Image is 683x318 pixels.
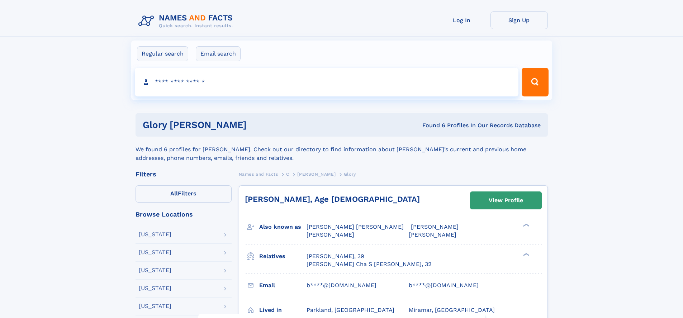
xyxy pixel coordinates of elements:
[139,285,171,291] div: [US_STATE]
[239,170,278,179] a: Names and Facts
[297,172,336,177] span: [PERSON_NAME]
[136,171,232,177] div: Filters
[170,190,178,197] span: All
[196,46,241,61] label: Email search
[259,279,307,291] h3: Email
[136,185,232,203] label: Filters
[470,192,541,209] a: View Profile
[411,223,459,230] span: [PERSON_NAME]
[137,46,188,61] label: Regular search
[139,303,171,309] div: [US_STATE]
[135,68,519,96] input: search input
[489,192,523,209] div: View Profile
[521,223,530,228] div: ❯
[521,252,530,257] div: ❯
[139,232,171,237] div: [US_STATE]
[409,231,456,238] span: [PERSON_NAME]
[136,11,239,31] img: Logo Names and Facts
[307,260,431,268] a: [PERSON_NAME] Cha S [PERSON_NAME], 32
[136,137,548,162] div: We found 6 profiles for [PERSON_NAME]. Check out our directory to find information about [PERSON_...
[286,172,289,177] span: C
[259,221,307,233] h3: Also known as
[136,211,232,218] div: Browse Locations
[522,68,548,96] button: Search Button
[335,122,541,129] div: Found 6 Profiles In Our Records Database
[139,250,171,255] div: [US_STATE]
[143,120,335,129] h1: glory [PERSON_NAME]
[286,170,289,179] a: C
[139,267,171,273] div: [US_STATE]
[259,304,307,316] h3: Lived in
[259,250,307,262] h3: Relatives
[307,252,364,260] a: [PERSON_NAME], 39
[307,307,394,313] span: Parkland, [GEOGRAPHIC_DATA]
[490,11,548,29] a: Sign Up
[344,172,356,177] span: Glory
[409,307,495,313] span: Miramar, [GEOGRAPHIC_DATA]
[307,231,354,238] span: [PERSON_NAME]
[307,223,404,230] span: [PERSON_NAME] [PERSON_NAME]
[433,11,490,29] a: Log In
[297,170,336,179] a: [PERSON_NAME]
[245,195,420,204] a: [PERSON_NAME], Age [DEMOGRAPHIC_DATA]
